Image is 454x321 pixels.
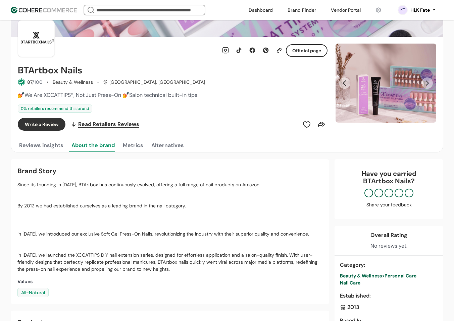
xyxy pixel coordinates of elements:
img: Brand Photo [18,20,55,57]
img: Cohere Logo [11,7,77,13]
span: 87 [27,79,32,85]
div: 2013 [340,303,438,311]
div: Established : [340,292,438,300]
p: BTArtbox Nails ? [341,177,437,185]
button: Metrics [121,139,145,152]
h2: BTArtbox Nails [18,65,82,76]
svg: 0 percent [398,5,408,15]
div: 0 % retailers recommend this brand [18,105,92,113]
div: Slide 1 [336,44,436,123]
button: About the brand [70,139,116,152]
p: Since its founding in [DATE], BTArtbox has continuously evolved, offering a full range of nail pr... [17,181,322,273]
button: Next Slide [421,77,433,89]
div: Nail Care [340,279,438,286]
div: Beauty & Wellness [53,79,93,86]
span: Read Retailers Reviews [78,120,139,128]
a: Beauty & Wellness>Personal CareNail Care [340,272,438,286]
div: Overall Rating [370,231,407,239]
div: Category : [340,261,438,269]
div: No reviews yet. [370,242,407,250]
button: Hi,K Fate [410,7,437,14]
img: Slide 0 [336,44,436,123]
button: Reviews insights [18,139,65,152]
div: Values [17,278,322,285]
span: 💅We Are XCOATTIPS®, Not Just Press-On 💅Salon technical built-in tips [18,91,197,99]
span: /100 [32,79,43,85]
div: Brand Story [17,166,322,176]
span: Beauty & Wellness [340,273,382,279]
div: All-Natural [17,288,49,297]
button: Previous Slide [339,77,350,89]
div: Have you carried [341,170,437,185]
div: Share your feedback [341,201,437,208]
div: [GEOGRAPHIC_DATA], [GEOGRAPHIC_DATA] [103,79,205,86]
div: Hi, K Fate [410,7,430,14]
button: Official page [286,44,327,57]
button: Write a Review [18,118,65,131]
span: > [382,273,385,279]
span: Personal Care [385,273,416,279]
a: Read Retailers Reviews [71,118,139,131]
button: Alternatives [150,139,185,152]
div: Carousel [336,44,436,123]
